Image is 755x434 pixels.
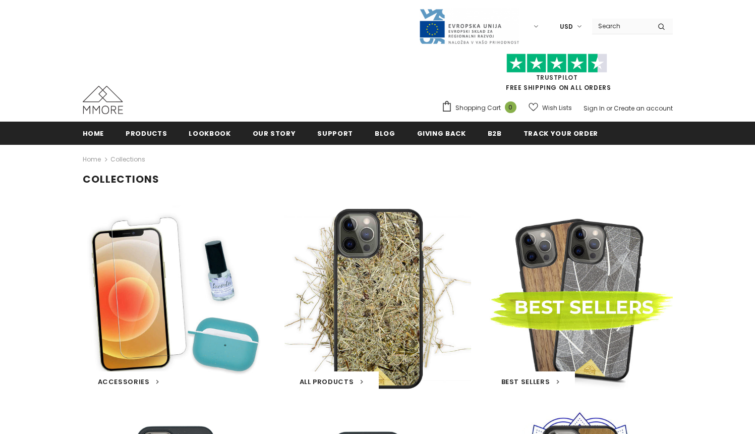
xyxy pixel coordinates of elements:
[189,129,230,138] span: Lookbook
[417,129,466,138] span: Giving back
[253,129,296,138] span: Our Story
[126,129,167,138] span: Products
[536,73,578,82] a: Trustpilot
[375,122,395,144] a: Blog
[189,122,230,144] a: Lookbook
[501,377,550,387] span: Best Sellers
[441,58,673,92] span: FREE SHIPPING ON ALL ORDERS
[98,377,150,387] span: Accessories
[317,129,353,138] span: support
[83,122,104,144] a: Home
[83,86,123,114] img: MMORE Cases
[419,22,519,30] a: Javni Razpis
[417,122,466,144] a: Giving back
[98,377,159,387] a: Accessories
[488,122,502,144] a: B2B
[501,377,560,387] a: Best Sellers
[253,122,296,144] a: Our Story
[524,129,598,138] span: Track your order
[83,153,101,166] a: Home
[560,22,573,32] span: USD
[529,99,572,117] a: Wish Lists
[592,19,650,33] input: Search Site
[126,122,167,144] a: Products
[455,103,501,113] span: Shopping Cart
[505,101,516,113] span: 0
[614,104,673,113] a: Create an account
[110,153,145,166] span: Collections
[375,129,395,138] span: Blog
[300,377,354,387] span: All Products
[506,53,607,73] img: Trust Pilot Stars
[419,8,519,45] img: Javni Razpis
[542,103,572,113] span: Wish Lists
[83,129,104,138] span: Home
[441,100,521,116] a: Shopping Cart 0
[606,104,612,113] span: or
[317,122,353,144] a: support
[83,173,673,186] h1: Collections
[488,129,502,138] span: B2B
[584,104,605,113] a: Sign In
[524,122,598,144] a: Track your order
[300,377,364,387] a: All Products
